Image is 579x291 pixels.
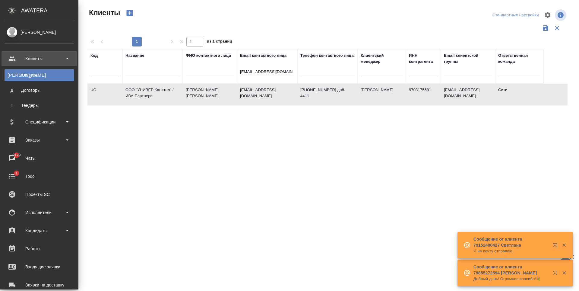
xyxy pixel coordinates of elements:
[2,151,77,166] a: 8179Чаты
[551,22,563,34] button: Сбросить фильтры
[406,84,441,105] td: 9703175681
[2,187,77,202] a: Проекты SC
[122,8,137,18] button: Создать
[122,84,183,105] td: ООО "УНИВЕР Капитал" / ИВА Партнерс
[549,239,564,254] button: Открыть в новой вкладке
[5,84,74,96] a: ДДоговоры
[5,172,74,181] div: Todo
[240,87,294,99] p: [EMAIL_ADDRESS][DOMAIN_NAME]
[358,84,406,105] td: [PERSON_NAME]
[12,170,21,176] span: 1
[9,152,24,158] span: 8179
[125,53,144,59] div: Название
[558,242,570,248] button: Закрыть
[409,53,438,65] div: ИНН контрагента
[2,259,77,274] a: Входящие заявки
[186,53,231,59] div: ФИО контактного лица
[495,84,543,105] td: Сити
[540,22,551,34] button: Сохранить фильтры
[87,84,122,105] td: UC
[5,280,74,289] div: Заявки на доставку
[8,87,71,93] div: Договоры
[473,236,549,248] p: Сообщение от клиента 79152480427 Светлана
[300,53,354,59] div: Телефон контактного лица
[21,5,78,17] div: AWATERA
[540,8,555,22] span: Настроить таблицу
[441,84,495,105] td: [EMAIL_ADDRESS][DOMAIN_NAME]
[549,267,564,281] button: Открыть в новой вкладке
[5,54,74,63] div: Клиенты
[5,190,74,199] div: Проекты SC
[90,53,98,59] div: Код
[473,276,549,282] p: Добрый день! Огромное спасибо!💐
[5,69,74,81] a: [PERSON_NAME]Клиенты
[5,154,74,163] div: Чаты
[183,84,237,105] td: [PERSON_NAME] [PERSON_NAME]
[2,169,77,184] a: 1Todo
[555,9,568,21] span: Посмотреть информацию
[8,72,71,78] div: Клиенты
[558,270,570,276] button: Закрыть
[473,264,549,276] p: Сообщение от клиента 79855272594 [PERSON_NAME]
[87,8,120,18] span: Клиенты
[5,208,74,217] div: Исполнители
[240,53,286,59] div: Email контактного лица
[2,241,77,256] a: Работы
[5,29,74,36] div: [PERSON_NAME]
[8,102,71,108] div: Тендеры
[207,38,232,46] span: из 1 страниц
[498,53,540,65] div: Ответственная команда
[473,248,549,254] p: Я на почту отправлю.
[5,99,74,111] a: ТТендеры
[361,53,403,65] div: Клиентский менеджер
[5,262,74,271] div: Входящие заявки
[5,226,74,235] div: Кандидаты
[300,87,355,99] p: [PHONE_NUMBER] доб. 4411
[5,244,74,253] div: Работы
[491,11,540,20] div: split button
[5,136,74,145] div: Заказы
[444,53,492,65] div: Email клиентской группы
[5,117,74,126] div: Спецификации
